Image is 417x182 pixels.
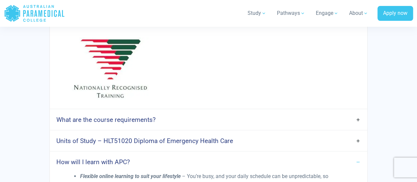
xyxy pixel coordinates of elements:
[50,133,367,149] a: Units of Study – HLT51020 Diploma of Emergency Health Care
[56,158,130,166] h4: How will I learn with APC?
[50,112,367,127] a: What are the course requirements?
[56,137,233,145] h4: Units of Study – HLT51020 Diploma of Emergency Health Care
[312,4,343,22] a: Engage
[80,173,180,179] strong: Flexible online learning to suit your lifestyle
[56,116,156,124] h4: What are the course requirements?
[377,6,413,21] a: Apply now
[50,154,367,170] a: How will I learn with APC?
[4,3,65,24] a: Australian Paramedical College
[273,4,309,22] a: Pathways
[69,38,152,100] img: Nationally Recognised Training Logo
[244,4,270,22] a: Study
[345,4,372,22] a: About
